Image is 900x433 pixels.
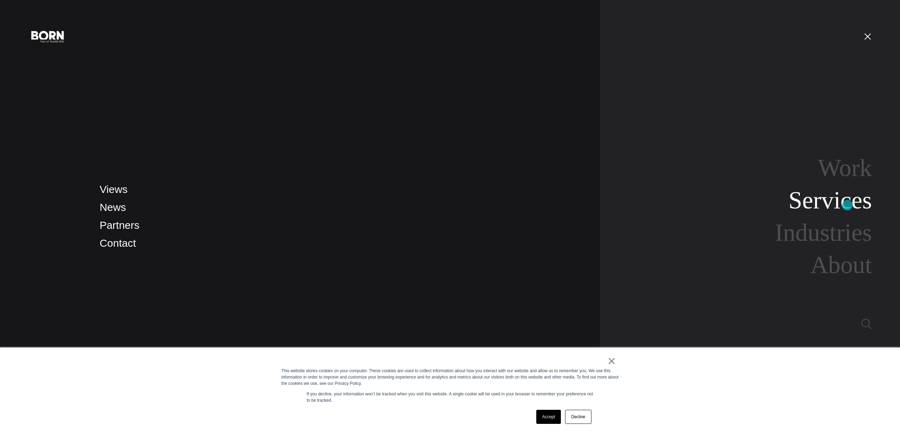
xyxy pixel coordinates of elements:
a: × [608,358,616,364]
a: News [99,201,126,213]
a: Contact [99,237,136,249]
a: Work [818,154,872,181]
a: Partners [99,219,139,231]
a: About [810,251,872,278]
a: Accept [536,410,561,424]
div: This website stores cookies on your computer. These cookies are used to collect information about... [281,368,619,387]
img: Search [861,319,872,329]
a: Services [789,187,872,214]
a: Views [99,183,127,195]
a: Industries [775,219,872,246]
p: If you decline, your information won’t be tracked when you visit this website. A single cookie wi... [307,391,594,403]
a: Decline [565,410,591,424]
button: Open [859,29,876,44]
